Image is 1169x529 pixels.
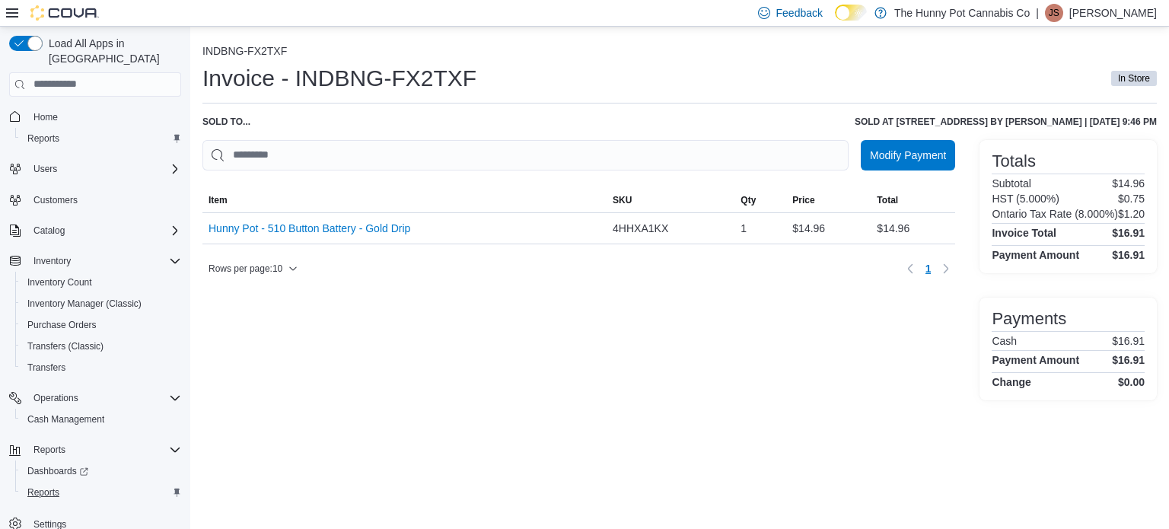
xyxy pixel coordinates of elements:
span: Home [33,111,58,123]
span: Customers [33,194,78,206]
button: Previous page [901,260,919,278]
div: Sold to ... [202,116,250,128]
button: Users [27,160,63,178]
span: Inventory [33,255,71,267]
span: Feedback [776,5,823,21]
span: Cash Management [27,413,104,425]
button: Hunny Pot - 510 Button Battery - Gold Drip [209,222,410,234]
input: This is a search bar. As you type, the results lower in the page will automatically filter. [202,140,849,170]
span: Operations [33,392,78,404]
a: Customers [27,191,84,209]
button: Transfers [15,357,187,378]
span: Price [792,194,814,206]
button: Cash Management [15,409,187,430]
span: Catalog [33,225,65,237]
span: Rows per page : 10 [209,263,282,275]
a: Reports [21,129,65,148]
button: Reports [15,482,187,503]
p: The Hunny Pot Cannabis Co [894,4,1030,22]
span: Reports [27,441,181,459]
span: Qty [741,194,756,206]
a: Reports [21,483,65,502]
span: Transfers (Classic) [27,340,104,352]
h3: Totals [992,152,1035,170]
button: Operations [3,387,187,409]
span: 4HHXA1KX [613,219,668,237]
span: In Store [1118,72,1150,85]
button: Price [786,188,871,212]
span: Inventory Manager (Classic) [27,298,142,310]
span: Users [27,160,181,178]
span: Total [877,194,898,206]
h6: Ontario Tax Rate (8.000%) [992,208,1118,220]
button: Catalog [3,220,187,241]
span: Reports [21,483,181,502]
button: Catalog [27,221,71,240]
a: Home [27,108,64,126]
span: JS [1049,4,1059,22]
button: Inventory Count [15,272,187,293]
p: $14.96 [1112,177,1145,190]
p: | [1036,4,1039,22]
nav: Pagination for table: MemoryTable from EuiInMemoryTable [901,257,956,281]
span: Purchase Orders [27,319,97,331]
nav: An example of EuiBreadcrumbs [202,45,1157,60]
span: Inventory Count [21,273,181,292]
span: Transfers [21,359,181,377]
h6: HST (5.000%) [992,193,1059,205]
button: Reports [27,441,72,459]
p: $16.91 [1112,335,1145,347]
span: Inventory [27,252,181,270]
span: Load All Apps in [GEOGRAPHIC_DATA] [43,36,181,66]
button: Page 1 of 1 [919,257,938,281]
button: Qty [734,188,786,212]
h1: Invoice - INDBNG-FX2TXF [202,63,476,94]
h4: Invoice Total [992,227,1056,239]
div: 1 [734,213,786,244]
button: Users [3,158,187,180]
span: Users [33,163,57,175]
button: Home [3,106,187,128]
button: Total [871,188,955,212]
button: INDBNG-FX2TXF [202,45,287,57]
span: Modify Payment [870,148,946,163]
h4: $16.91 [1112,354,1145,366]
a: Transfers (Classic) [21,337,110,355]
a: Inventory Count [21,273,98,292]
span: Inventory Count [27,276,92,288]
h4: $16.91 [1112,227,1145,239]
p: [PERSON_NAME] [1069,4,1157,22]
button: Transfers (Classic) [15,336,187,357]
span: Reports [27,486,59,499]
span: Reports [21,129,181,148]
button: Customers [3,189,187,211]
span: Item [209,194,228,206]
span: Catalog [27,221,181,240]
p: $1.20 [1118,208,1145,220]
span: Customers [27,190,181,209]
span: Inventory Manager (Classic) [21,295,181,313]
img: Cova [30,5,99,21]
button: Purchase Orders [15,314,187,336]
span: Purchase Orders [21,316,181,334]
span: Transfers (Classic) [21,337,181,355]
button: Rows per page:10 [202,260,304,278]
p: $0.75 [1118,193,1145,205]
button: SKU [607,188,734,212]
button: Modify Payment [861,140,955,170]
a: Inventory Manager (Classic) [21,295,148,313]
h6: Sold at [STREET_ADDRESS] by [PERSON_NAME] | [DATE] 9:46 PM [855,116,1157,128]
button: Reports [3,439,187,460]
a: Transfers [21,359,72,377]
h4: $16.91 [1112,249,1145,261]
span: 1 [925,261,932,276]
a: Dashboards [21,462,94,480]
button: Next page [937,260,955,278]
span: Dashboards [21,462,181,480]
button: Item [202,188,607,212]
button: Reports [15,128,187,149]
h6: Subtotal [992,177,1030,190]
h4: Change [992,376,1030,388]
input: Dark Mode [835,5,867,21]
span: Operations [27,389,181,407]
